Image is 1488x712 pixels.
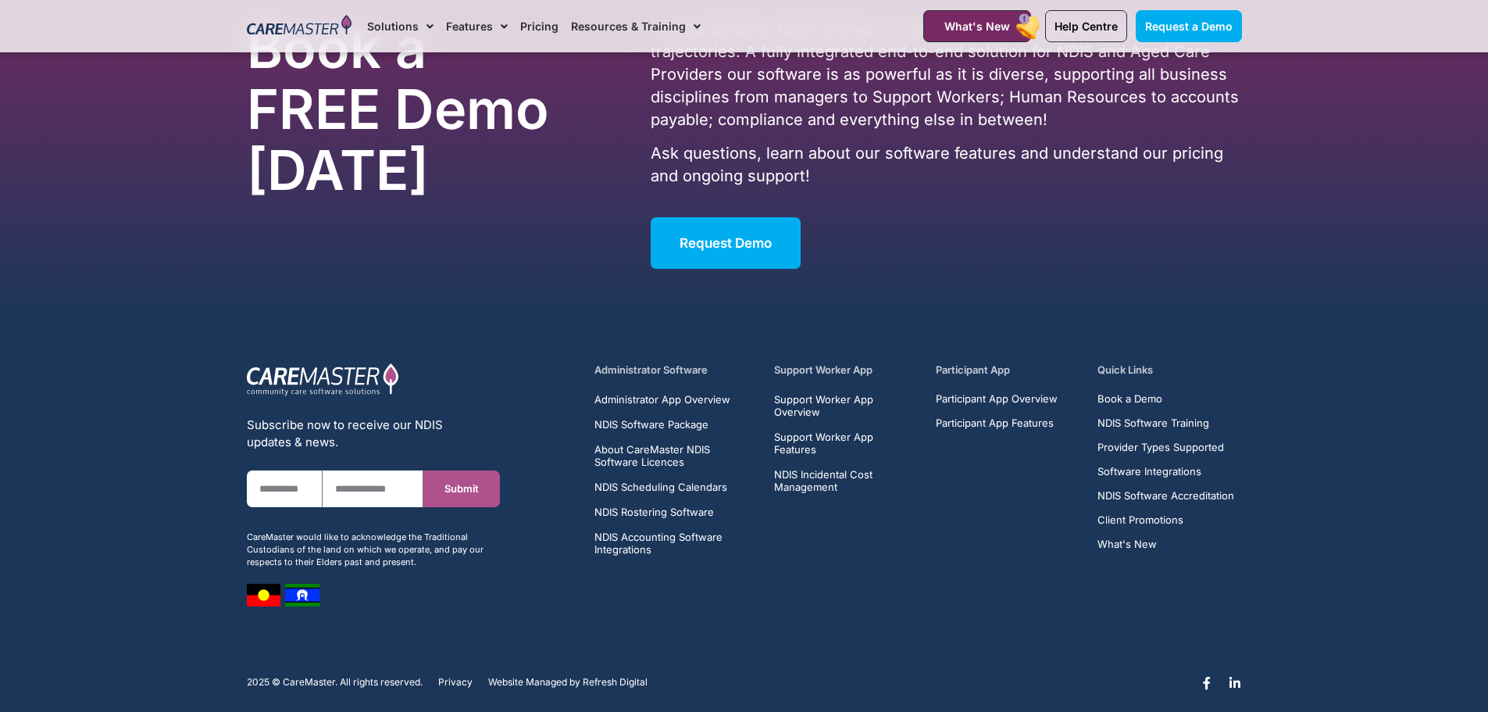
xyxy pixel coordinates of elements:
[247,417,500,451] div: Subscribe now to receive our NDIS updates & news.
[1097,538,1157,550] span: What's New
[651,217,801,269] a: Request Demo
[247,363,399,397] img: CareMaster Logo Part
[1097,363,1241,377] h5: Quick Links
[594,531,756,556] a: NDIS Accounting Software Integrations
[774,393,918,418] a: Support Worker App Overview
[423,470,499,507] button: Submit
[594,481,727,493] span: NDIS Scheduling Calendars
[594,506,714,518] span: NDIS Rostering Software
[583,677,648,688] a: Refresh Digital
[1045,10,1127,42] a: Help Centre
[774,468,918,493] a: NDIS Incidental Cost Management
[1054,20,1118,33] span: Help Centre
[774,363,918,377] h5: Support Worker App
[594,506,756,518] a: NDIS Rostering Software
[594,418,756,431] a: NDIS Software Package
[1097,442,1224,453] span: Provider Types Supported
[923,10,1031,42] a: What's New
[1097,466,1201,478] span: Software Integrations
[438,677,473,688] a: Privacy
[247,15,352,38] img: CareMaster Logo
[1097,466,1234,478] a: Software Integrations
[1097,514,1234,526] a: Client Promotions
[247,531,500,568] div: CareMaster would like to acknowledge the Traditional Custodians of the land on which we operate, ...
[594,481,756,493] a: NDIS Scheduling Calendars
[594,443,756,468] a: About CareMaster NDIS Software Licences
[1097,442,1234,453] a: Provider Types Supported
[651,142,1241,188] p: Ask questions, learn about our software features and understand our pricing and ongoing support!
[1097,393,1162,405] span: Book a Demo
[1136,10,1242,42] a: Request a Demo
[1097,417,1234,429] a: NDIS Software Training
[247,677,423,688] p: 2025 © CareMaster. All rights reserved.
[944,20,1010,33] span: What's New
[680,235,772,251] span: Request Demo
[594,393,730,406] span: Administrator App Overview
[936,363,1079,377] h5: Participant App
[444,483,479,495] span: Submit
[936,417,1054,429] span: Participant App Features
[285,584,319,606] img: image 8
[247,18,570,201] h2: Book a FREE Demo [DATE]
[936,417,1058,429] a: Participant App Features
[594,418,708,431] span: NDIS Software Package
[936,393,1058,405] a: Participant App Overview
[247,584,280,606] img: image 7
[1097,490,1234,502] a: NDIS Software Accreditation
[774,431,918,456] a: Support Worker App Features
[1097,514,1183,526] span: Client Promotions
[651,18,1241,131] p: The CareMaster NDIS Software is designed for all business sizes and growth trajectories. A fully ...
[1097,417,1209,429] span: NDIS Software Training
[1097,393,1234,405] a: Book a Demo
[594,363,756,377] h5: Administrator Software
[1097,538,1234,550] a: What's New
[594,393,756,406] a: Administrator App Overview
[1145,20,1233,33] span: Request a Demo
[488,677,580,688] span: Website Managed by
